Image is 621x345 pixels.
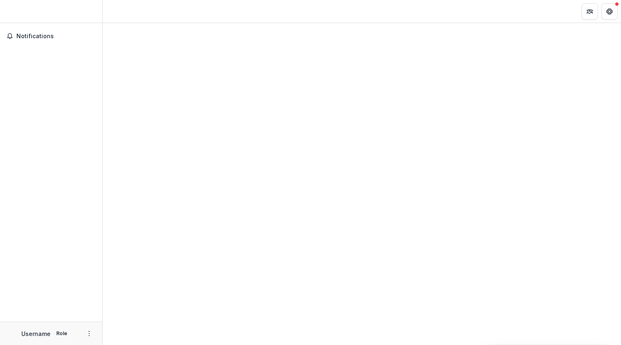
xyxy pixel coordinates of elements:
p: Role [54,330,70,337]
button: Partners [582,3,598,20]
button: Notifications [3,30,99,43]
p: Username [21,329,51,338]
button: Get Help [601,3,618,20]
button: More [84,329,94,338]
span: Notifications [16,33,96,40]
